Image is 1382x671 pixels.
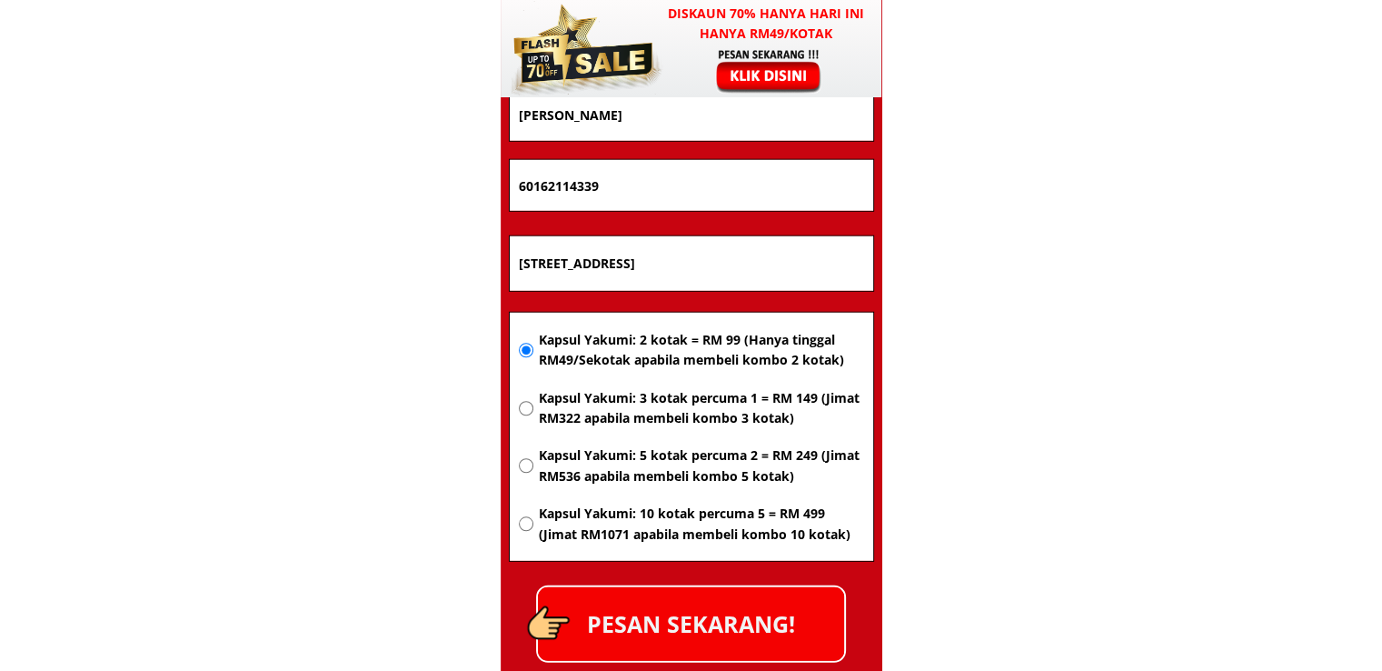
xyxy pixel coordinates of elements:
p: PESAN SEKARANG! [538,587,844,661]
input: Nama penuh [514,89,869,141]
h3: Diskaun 70% hanya hari ini hanya RM49/kotak [651,4,882,45]
span: Kapsul Yakumi: 2 kotak = RM 99 (Hanya tinggal RM49/Sekotak apabila membeli kombo 2 kotak) [538,330,863,371]
input: Nombor Telefon Bimbit [514,160,869,211]
span: Kapsul Yakumi: 3 kotak percuma 1 = RM 149 (Jimat RM322 apabila membeli kombo 3 kotak) [538,388,863,429]
input: Alamat [514,236,869,291]
span: Kapsul Yakumi: 5 kotak percuma 2 = RM 249 (Jimat RM536 apabila membeli kombo 5 kotak) [538,446,863,486]
span: Kapsul Yakumi: 10 kotak percuma 5 = RM 499 (Jimat RM1071 apabila membeli kombo 10 kotak) [538,504,863,545]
